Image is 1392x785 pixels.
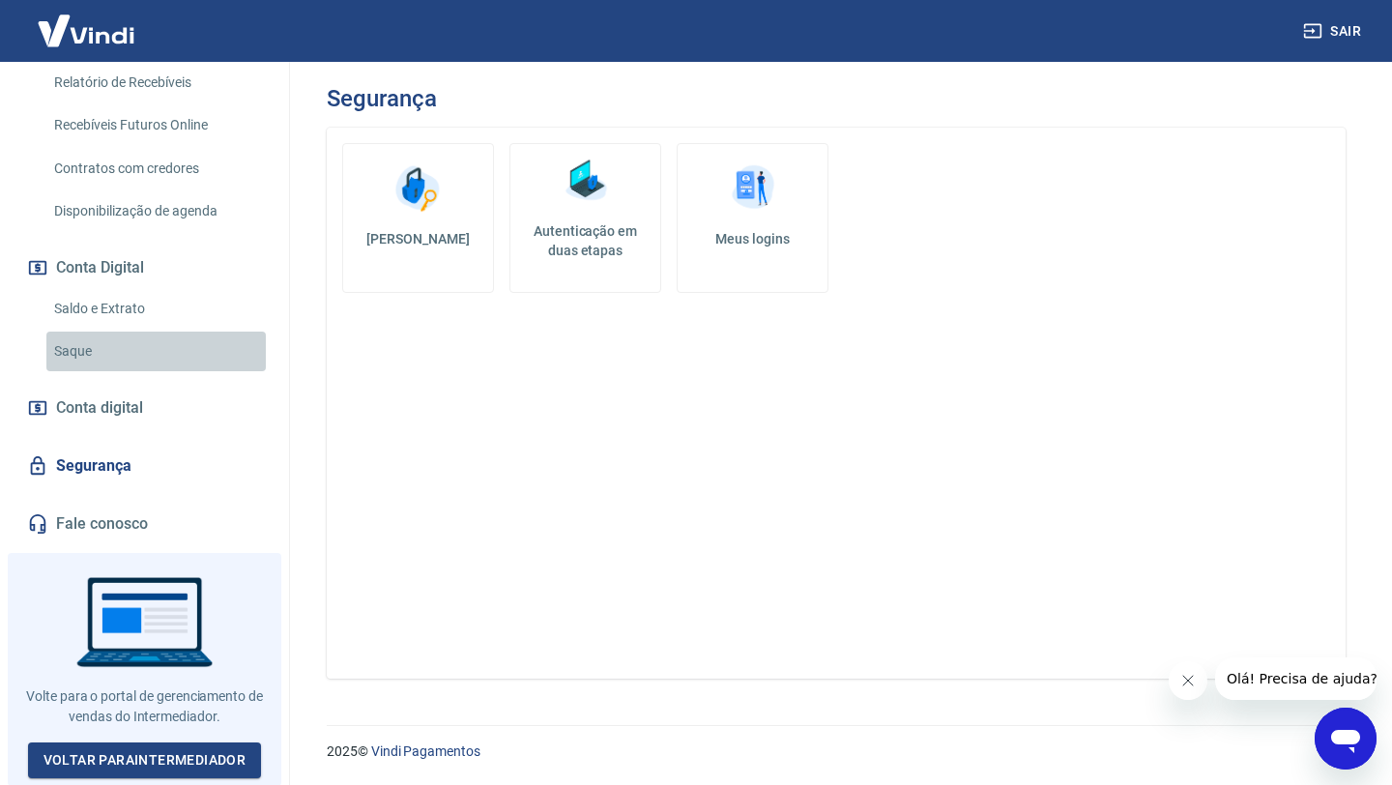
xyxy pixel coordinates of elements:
[371,743,480,759] a: Vindi Pagamentos
[46,332,266,371] a: Saque
[390,160,448,218] img: Alterar senha
[23,445,266,487] a: Segurança
[1315,708,1377,770] iframe: Botão para abrir a janela de mensagens
[1215,657,1377,700] iframe: Mensagem da empresa
[23,387,266,429] a: Conta digital
[46,105,266,145] a: Recebíveis Futuros Online
[46,63,266,102] a: Relatório de Recebíveis
[509,143,661,293] a: Autenticação em duas etapas
[1169,661,1207,700] iframe: Fechar mensagem
[46,149,266,189] a: Contratos com credores
[342,143,494,293] a: [PERSON_NAME]
[677,143,828,293] a: Meus logins
[56,394,143,422] span: Conta digital
[518,221,652,260] h5: Autenticação em duas etapas
[557,152,615,210] img: Autenticação em duas etapas
[693,229,812,248] h5: Meus logins
[28,742,262,778] a: Voltar paraIntermediador
[1299,14,1369,49] button: Sair
[359,229,478,248] h5: [PERSON_NAME]
[12,14,162,29] span: Olá! Precisa de ajuda?
[327,85,436,112] h3: Segurança
[327,741,1346,762] p: 2025 ©
[23,1,149,60] img: Vindi
[46,289,266,329] a: Saldo e Extrato
[724,160,782,218] img: Meus logins
[23,503,266,545] a: Fale conosco
[23,247,266,289] button: Conta Digital
[46,191,266,231] a: Disponibilização de agenda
